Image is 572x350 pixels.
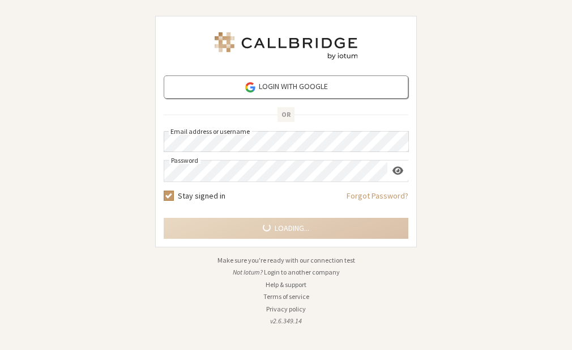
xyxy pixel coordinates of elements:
[217,256,355,264] a: Make sure you're ready with our connection test
[164,218,408,239] button: Loading...
[278,107,294,122] span: OR
[164,75,408,99] a: Login with Google
[244,81,257,94] img: google-icon.png
[264,267,340,277] button: Login to another company
[347,190,408,210] a: Forgot Password?
[178,190,225,202] label: Stay signed in
[266,280,306,289] a: Help & support
[155,267,417,277] li: Not Iotum?
[155,316,417,326] li: v2.6.349.14
[266,305,306,313] a: Privacy policy
[387,161,408,180] div: Hide password
[263,292,309,301] a: Terms of service
[164,131,409,152] input: Email address or username
[164,161,387,182] input: Password
[212,32,360,60] img: Iotum
[275,222,309,234] span: Loading...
